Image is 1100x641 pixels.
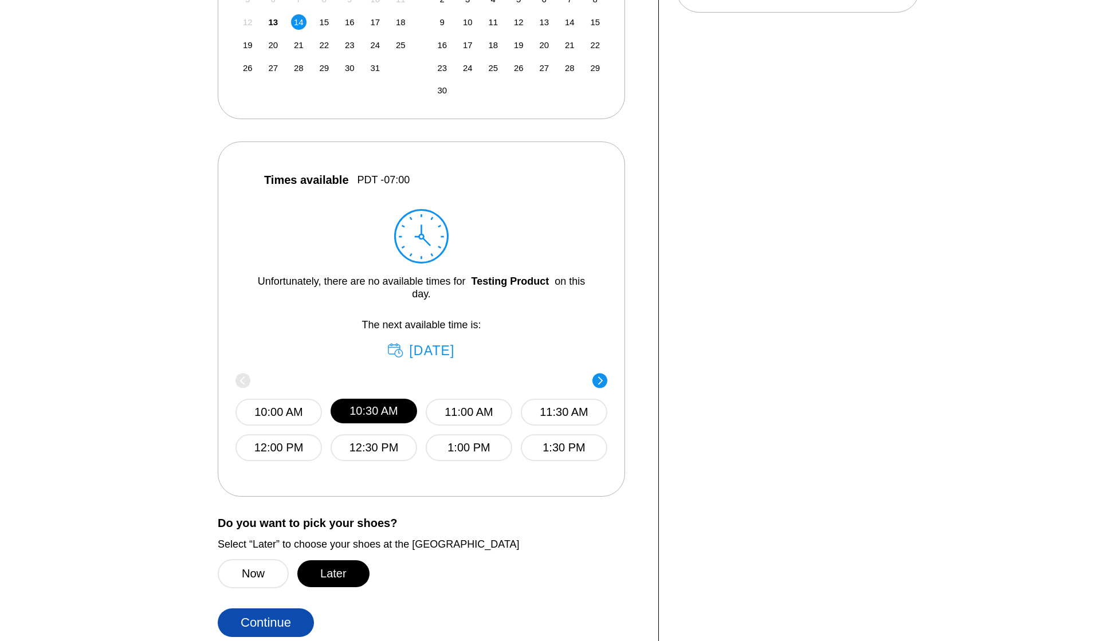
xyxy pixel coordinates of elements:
div: Choose Monday, November 17th, 2025 [460,37,476,53]
div: Choose Tuesday, November 18th, 2025 [485,37,501,53]
div: Choose Monday, November 24th, 2025 [460,60,476,76]
button: 1:30 PM [521,434,607,461]
div: Choose Tuesday, November 25th, 2025 [485,60,501,76]
div: Choose Friday, October 31st, 2025 [367,60,383,76]
div: Choose Wednesday, November 19th, 2025 [511,37,527,53]
div: Choose Tuesday, October 28th, 2025 [291,60,307,76]
label: Select “Later” to choose your shoes at the [GEOGRAPHIC_DATA] [218,538,641,550]
div: Choose Monday, October 20th, 2025 [265,37,281,53]
div: Choose Tuesday, October 14th, 2025 [291,14,307,30]
div: Choose Sunday, November 16th, 2025 [434,37,450,53]
div: Choose Wednesday, October 29th, 2025 [316,60,332,76]
div: Choose Friday, November 21st, 2025 [562,37,577,53]
label: Do you want to pick your shoes? [218,517,641,529]
a: Testing Product [472,276,549,287]
div: Choose Sunday, November 30th, 2025 [434,82,450,98]
div: Choose Thursday, October 16th, 2025 [342,14,357,30]
button: 11:00 AM [426,399,512,426]
div: Choose Thursday, November 27th, 2025 [536,60,552,76]
div: Choose Wednesday, November 12th, 2025 [511,14,527,30]
div: Choose Tuesday, October 21st, 2025 [291,37,307,53]
div: Choose Wednesday, October 22nd, 2025 [316,37,332,53]
button: 11:30 AM [521,399,607,426]
button: 10:30 AM [331,399,417,423]
div: Choose Sunday, October 26th, 2025 [240,60,256,76]
div: Choose Thursday, October 23rd, 2025 [342,37,357,53]
div: [DATE] [388,343,454,359]
div: Choose Sunday, November 9th, 2025 [434,14,450,30]
div: Choose Saturday, October 18th, 2025 [393,14,408,30]
div: Choose Monday, October 27th, 2025 [265,60,281,76]
span: PDT -07:00 [357,174,410,186]
span: Times available [264,174,349,186]
div: Choose Thursday, October 30th, 2025 [342,60,357,76]
div: Choose Saturday, November 29th, 2025 [587,60,603,76]
button: 10:00 AM [235,399,322,426]
div: Choose Saturday, November 15th, 2025 [587,14,603,30]
div: Unfortunately, there are no available times for on this day. [253,275,590,300]
div: Choose Tuesday, November 11th, 2025 [485,14,501,30]
button: 12:30 PM [331,434,417,461]
div: Choose Wednesday, November 26th, 2025 [511,60,527,76]
button: 1:00 PM [426,434,512,461]
button: Now [218,559,289,588]
div: Not available Sunday, October 12th, 2025 [240,14,256,30]
div: The next available time is: [253,318,590,359]
div: Choose Monday, November 10th, 2025 [460,14,476,30]
div: Choose Sunday, November 23rd, 2025 [434,60,450,76]
div: Choose Wednesday, October 15th, 2025 [316,14,332,30]
div: Choose Monday, October 13th, 2025 [265,14,281,30]
button: 12:00 PM [235,434,322,461]
div: Choose Friday, November 28th, 2025 [562,60,577,76]
div: Choose Friday, October 24th, 2025 [367,37,383,53]
div: Choose Sunday, October 19th, 2025 [240,37,256,53]
div: Choose Friday, October 17th, 2025 [367,14,383,30]
div: Choose Saturday, November 22nd, 2025 [587,37,603,53]
div: Choose Thursday, November 20th, 2025 [536,37,552,53]
div: Choose Thursday, November 13th, 2025 [536,14,552,30]
button: Later [297,560,370,587]
div: Choose Saturday, October 25th, 2025 [393,37,408,53]
button: Continue [218,608,314,637]
div: Choose Friday, November 14th, 2025 [562,14,577,30]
